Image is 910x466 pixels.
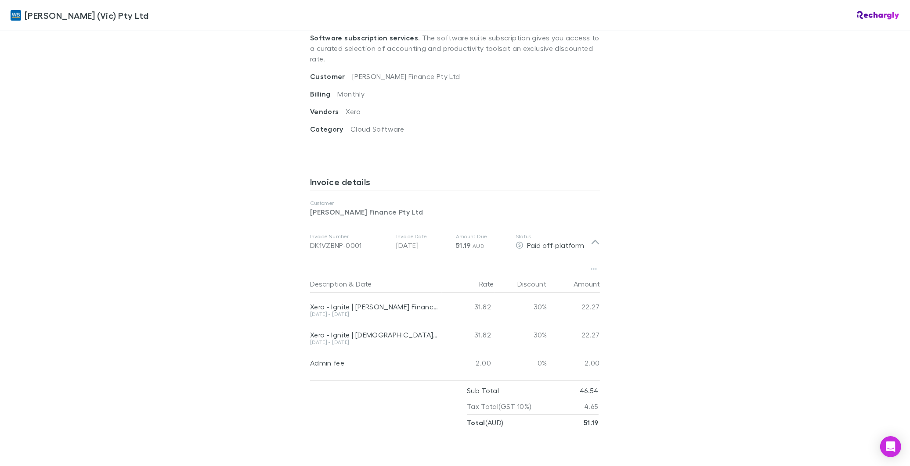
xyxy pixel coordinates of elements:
p: Invoice Number [310,233,389,240]
div: Xero - Ignite | [DEMOGRAPHIC_DATA] Inc [310,330,438,339]
img: William Buck (Vic) Pty Ltd's Logo [11,10,21,21]
div: [DATE] - [DATE] [310,340,438,345]
span: Paid off-platform [527,241,584,249]
div: [DATE] - [DATE] [310,312,438,317]
div: 31.82 [442,321,495,349]
img: Rechargly Logo [857,11,899,20]
div: Admin fee [310,358,438,367]
div: 22.27 [547,293,600,321]
p: 46.54 [580,383,599,398]
p: . The software suite subscription gives you access to a curated selection of accounting and produ... [310,25,600,71]
p: [DATE] [396,240,449,251]
span: AUD [473,243,484,249]
span: Xero [346,107,361,115]
p: Sub Total [467,383,499,398]
p: Customer [310,200,600,207]
div: Invoice NumberDK1VZBNP-0001Invoice Date[DATE]Amount Due51.19 AUDStatusPaid off-platform [303,224,607,259]
div: DK1VZBNP-0001 [310,240,389,251]
div: 2.00 [442,349,495,377]
div: 31.82 [442,293,495,321]
strong: Software subscription services [310,33,418,42]
div: 30% [495,293,547,321]
div: Open Intercom Messenger [880,436,901,457]
p: 4.65 [585,398,599,414]
span: Customer [310,72,352,81]
p: Amount Due [456,233,509,240]
button: Description [310,275,347,293]
p: Invoice Date [396,233,449,240]
div: 0% [495,349,547,377]
span: Monthly [338,90,365,98]
span: Cloud Software [350,125,404,133]
div: Xero - Ignite | [PERSON_NAME] Finance Pty Ltd [310,302,438,311]
div: 22.27 [547,321,600,349]
p: Status [516,233,591,240]
h3: Invoice details [310,176,600,190]
p: Tax Total (GST 10%) [467,398,532,414]
span: Category [310,125,350,133]
span: Vendors [310,107,346,116]
span: [PERSON_NAME] (Vic) Pty Ltd [25,9,148,22]
span: 51.19 [456,241,471,250]
strong: 51.19 [584,418,599,427]
div: 2.00 [547,349,600,377]
button: Date [356,275,372,293]
div: 30% [495,321,547,349]
div: & [310,275,438,293]
span: Billing [310,90,338,98]
strong: Total [467,418,485,427]
p: [PERSON_NAME] Finance Pty Ltd [310,207,600,217]
p: ( AUD ) [467,415,504,430]
span: [PERSON_NAME] Finance Pty Ltd [352,72,460,80]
